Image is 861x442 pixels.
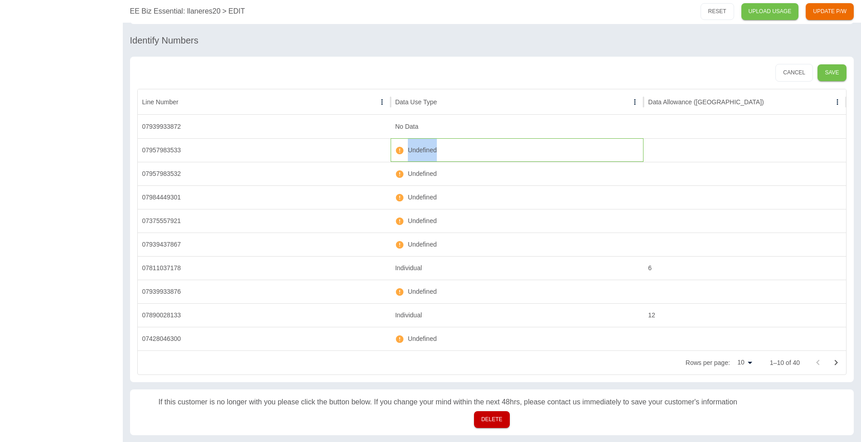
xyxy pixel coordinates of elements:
div: 07811037178 [138,256,391,280]
div: No Data [391,115,643,138]
div: 07890028133 [138,303,391,327]
div: Undefined [395,280,639,303]
a: EDIT [228,6,245,17]
button: RESET [701,3,734,20]
div: Line Number [142,98,179,106]
div: Undefined [395,233,639,256]
p: Rows per page: [686,358,730,367]
div: Undefined [395,139,639,162]
div: 6 [643,256,846,280]
div: 10 [734,356,755,369]
h6: Identify Numbers [130,33,198,48]
div: Undefined [395,209,639,233]
p: 1–10 of 40 [770,358,800,367]
div: 07939933872 [138,115,391,138]
p: > [223,6,227,17]
div: If this customer is no longer with you please click the button below. If you change your mind wit... [137,397,847,411]
button: Save [817,64,846,81]
div: Undefined [395,327,639,350]
button: Data Allowance (GB) column menu [831,96,844,108]
div: 07984449301 [138,185,391,209]
a: UPLOAD USAGE [741,3,799,20]
button: Cancel [775,64,813,82]
div: Undefined [395,162,639,185]
div: 07957983533 [138,138,391,162]
a: EE Biz Essential: llaneres20 [130,6,221,17]
div: 07428046300 [138,327,391,350]
button: UPDATE P/W [806,3,854,20]
div: Individual [391,256,643,280]
div: Data Use Type [395,98,437,106]
button: Data Use Type column menu [629,96,641,108]
div: Individual [391,303,643,327]
button: DELETE [474,411,510,428]
div: Undefined [395,186,639,209]
button: Go to next page [827,354,845,372]
button: Line Number column menu [376,96,388,108]
div: 07939933876 [138,280,391,303]
div: 07957983532 [138,162,391,185]
div: 07939437867 [138,233,391,256]
div: 12 [643,303,846,327]
div: 07375557921 [138,209,391,233]
div: Data Allowance ([GEOGRAPHIC_DATA]) [648,98,764,106]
